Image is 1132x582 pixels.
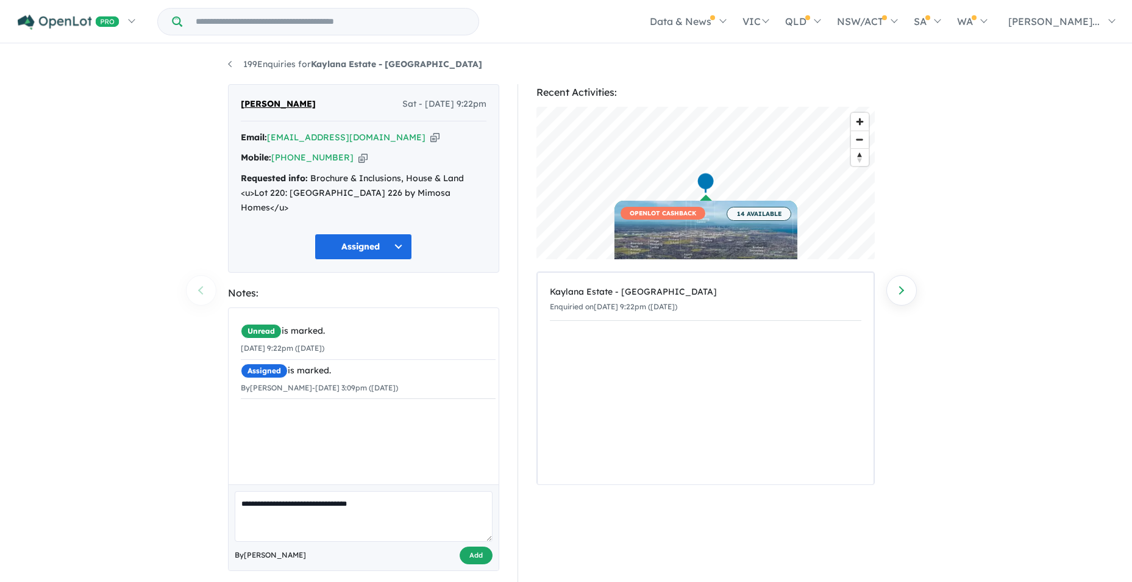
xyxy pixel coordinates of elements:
[267,132,425,143] a: [EMAIL_ADDRESS][DOMAIN_NAME]
[550,279,861,321] a: Kaylana Estate - [GEOGRAPHIC_DATA]Enquiried on[DATE] 9:22pm ([DATE])
[851,149,869,166] span: Reset bearing to north
[402,97,486,112] span: Sat - [DATE] 9:22pm
[241,173,308,184] strong: Requested info:
[241,171,486,215] div: Brochure & Inclusions, House & Land <u>Lot 220: [GEOGRAPHIC_DATA] 226 by Mimosa Homes</u>
[241,132,267,143] strong: Email:
[228,57,905,72] nav: breadcrumb
[311,59,482,70] strong: Kaylana Estate - [GEOGRAPHIC_DATA]
[550,302,677,311] small: Enquiried on [DATE] 9:22pm ([DATE])
[614,201,797,292] a: OPENLOT CASHBACK 14 AVAILABLE
[460,547,493,564] button: Add
[241,364,496,378] div: is marked.
[1008,15,1100,27] span: [PERSON_NAME]...
[228,59,482,70] a: 199Enquiries forKaylana Estate - [GEOGRAPHIC_DATA]
[851,131,869,148] button: Zoom out
[271,152,354,163] a: [PHONE_NUMBER]
[241,97,316,112] span: [PERSON_NAME]
[235,549,306,561] span: By [PERSON_NAME]
[358,151,368,164] button: Copy
[696,172,714,195] div: Map marker
[727,207,791,221] span: 14 AVAILABLE
[536,107,875,259] canvas: Map
[241,152,271,163] strong: Mobile:
[430,131,440,144] button: Copy
[241,324,496,339] div: is marked.
[621,207,705,220] span: OPENLOT CASHBACK
[315,234,412,260] button: Assigned
[241,343,324,353] small: [DATE] 9:22pm ([DATE])
[851,113,869,131] button: Zoom in
[536,84,875,101] div: Recent Activities:
[228,285,499,301] div: Notes:
[185,9,476,35] input: Try estate name, suburb, builder or developer
[851,148,869,166] button: Reset bearing to north
[241,324,282,339] span: Unread
[550,285,861,300] div: Kaylana Estate - [GEOGRAPHIC_DATA]
[18,15,119,30] img: Openlot PRO Logo White
[241,364,288,378] span: Assigned
[241,383,398,392] small: By [PERSON_NAME] - [DATE] 3:09pm ([DATE])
